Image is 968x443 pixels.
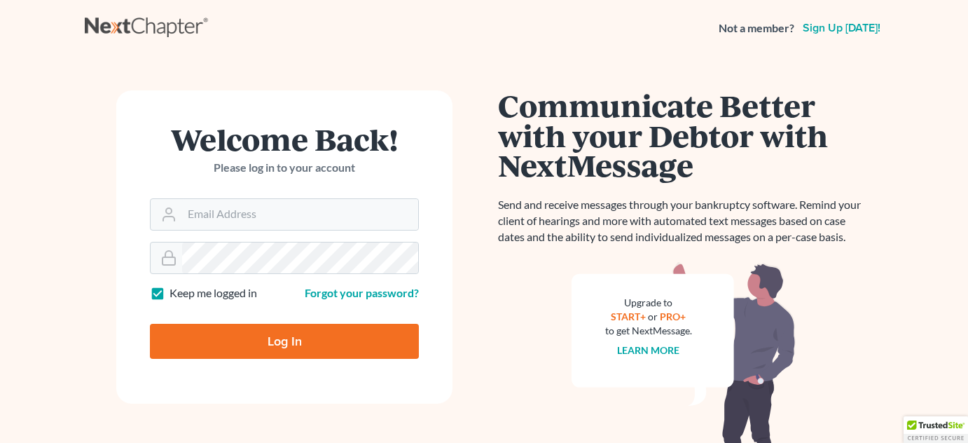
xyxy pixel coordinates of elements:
[611,311,647,322] a: START+
[605,324,692,338] div: to get NextMessage.
[649,311,658,322] span: or
[618,344,680,356] a: Learn more
[182,199,418,230] input: Email Address
[305,286,419,299] a: Forgot your password?
[605,296,692,310] div: Upgrade to
[150,124,419,154] h1: Welcome Back!
[904,416,968,443] div: TrustedSite Certified
[150,324,419,359] input: Log In
[498,197,869,245] p: Send and receive messages through your bankruptcy software. Remind your client of hearings and mo...
[498,90,869,180] h1: Communicate Better with your Debtor with NextMessage
[661,311,686,322] a: PRO+
[800,22,883,34] a: Sign up [DATE]!
[719,20,794,36] strong: Not a member?
[150,160,419,176] p: Please log in to your account
[170,285,257,301] label: Keep me logged in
